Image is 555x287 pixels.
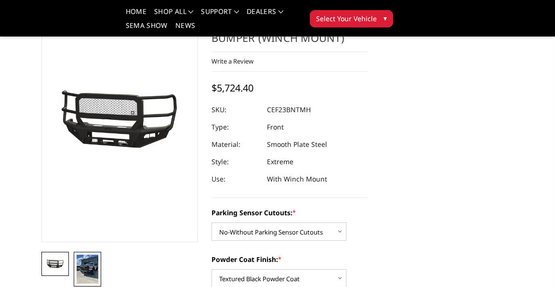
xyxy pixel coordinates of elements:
dd: CEF23BNTMH [267,101,311,118]
label: Powder Coat Finish: [211,254,368,264]
span: ▾ [383,13,387,23]
dt: Material: [211,136,260,153]
a: 2023-2025 Ford F250-350-A2 Series-Extreme Front Bumper (winch mount) [41,1,198,242]
a: Write a Review [211,57,253,65]
dd: Smooth Plate Steel [267,136,327,153]
dd: Extreme [267,153,293,170]
a: Home [126,8,146,22]
span: $5,724.40 [211,81,253,94]
a: Dealers [247,8,283,22]
dd: With Winch Mount [267,170,327,188]
img: 2023-2025 Ford F250-350-A2 Series-Extreme Front Bumper (winch mount) [44,259,66,269]
dt: SKU: [211,101,260,118]
dt: Style: [211,153,260,170]
label: Parking Sensor Cutouts: [211,208,368,218]
dt: Use: [211,170,260,188]
dt: Type: [211,118,260,136]
dd: Front [267,118,284,136]
a: News [175,22,195,36]
button: Select Your Vehicle [310,10,393,27]
img: 2023-2025 Ford F250-350-A2 Series-Extreme Front Bumper (winch mount) [77,255,98,284]
a: shop all [154,8,193,22]
a: SEMA Show [126,22,168,36]
span: Select Your Vehicle [316,13,377,24]
a: Support [201,8,239,22]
